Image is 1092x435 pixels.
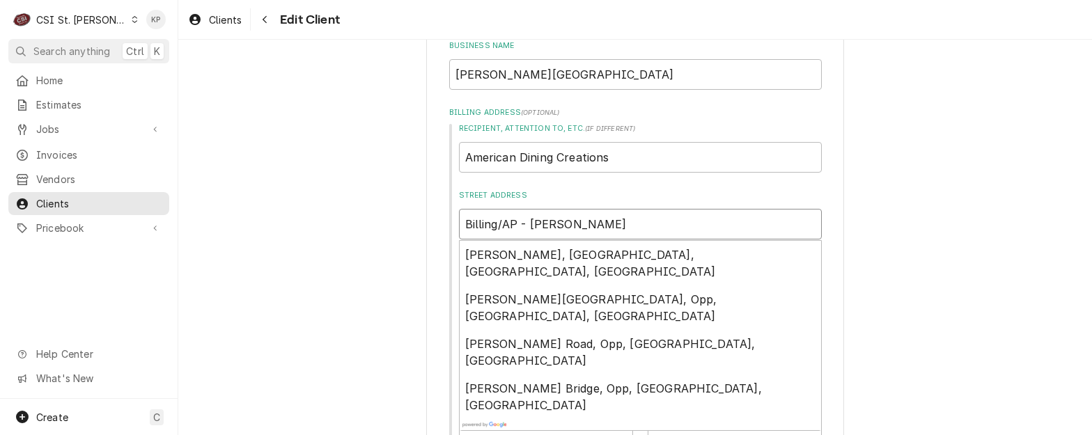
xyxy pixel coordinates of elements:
[209,13,242,27] span: Clients
[8,93,169,116] a: Estimates
[13,10,32,29] div: CSI St. Louis's Avatar
[521,109,560,116] span: ( optional )
[449,40,822,90] div: Business Name
[146,10,166,29] div: Kym Parson's Avatar
[8,143,169,166] a: Invoices
[36,347,161,361] span: Help Center
[153,410,160,425] span: C
[146,10,166,29] div: KP
[36,73,162,88] span: Home
[36,371,161,386] span: What's New
[459,190,822,239] div: Street Address
[8,39,169,63] button: Search anythingCtrlK
[465,292,717,323] span: [PERSON_NAME][GEOGRAPHIC_DATA], Opp, [GEOGRAPHIC_DATA], [GEOGRAPHIC_DATA]
[8,118,169,141] a: Go to Jobs
[36,411,68,423] span: Create
[465,248,716,278] span: [PERSON_NAME], [GEOGRAPHIC_DATA], [GEOGRAPHIC_DATA], [GEOGRAPHIC_DATA]
[253,8,276,31] button: Navigate back
[459,190,822,201] label: Street Address
[36,122,141,136] span: Jobs
[126,44,144,58] span: Ctrl
[8,69,169,92] a: Home
[465,337,756,367] span: [PERSON_NAME] Road, Opp, [GEOGRAPHIC_DATA], [GEOGRAPHIC_DATA]
[459,123,822,134] label: Recipient, Attention To, etc.
[36,13,127,27] div: CSI St. [PERSON_NAME]
[8,168,169,191] a: Vendors
[449,40,822,52] label: Business Name
[585,125,635,132] span: ( if different )
[36,172,162,187] span: Vendors
[462,422,507,427] img: powered_by_google_on_white_hdpi.png
[182,8,247,31] a: Clients
[449,107,822,118] label: Billing Address
[36,148,162,162] span: Invoices
[465,381,762,412] span: [PERSON_NAME] Bridge, Opp, [GEOGRAPHIC_DATA], [GEOGRAPHIC_DATA]
[8,192,169,215] a: Clients
[459,123,822,173] div: Recipient, Attention To, etc.
[13,10,32,29] div: C
[8,367,169,390] a: Go to What's New
[8,216,169,239] a: Go to Pricebook
[276,10,340,29] span: Edit Client
[154,44,160,58] span: K
[36,221,141,235] span: Pricebook
[8,342,169,365] a: Go to Help Center
[36,97,162,112] span: Estimates
[36,196,162,211] span: Clients
[33,44,110,58] span: Search anything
